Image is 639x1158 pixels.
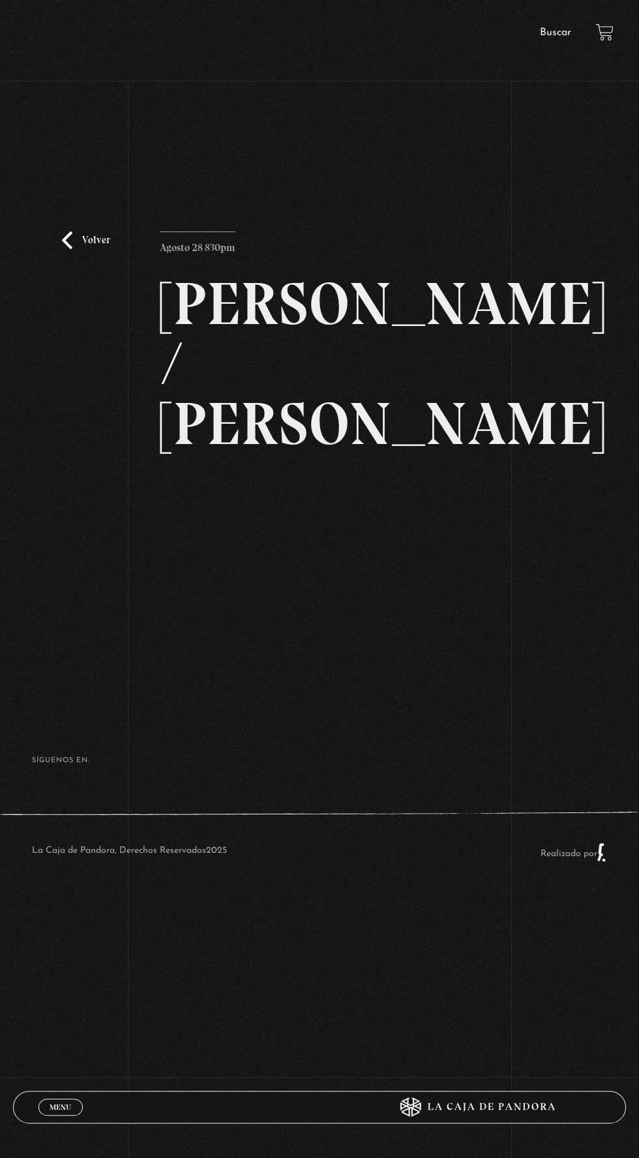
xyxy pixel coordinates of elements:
h2: [PERSON_NAME] / [PERSON_NAME] [160,274,479,454]
iframe: Dailymotion video player – PROGRAMA EDITADO 29-8 TRUMP-MAD- [160,473,479,653]
a: Buscar [540,27,571,38]
a: Realizado por [541,849,607,859]
p: La Caja de Pandora, Derechos Reservados 2025 [32,842,227,862]
a: View your shopping cart [596,23,614,41]
p: Agosto 28 830pm [160,231,235,258]
a: Volver [62,231,110,249]
h4: SÍguenos en: [32,757,607,764]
